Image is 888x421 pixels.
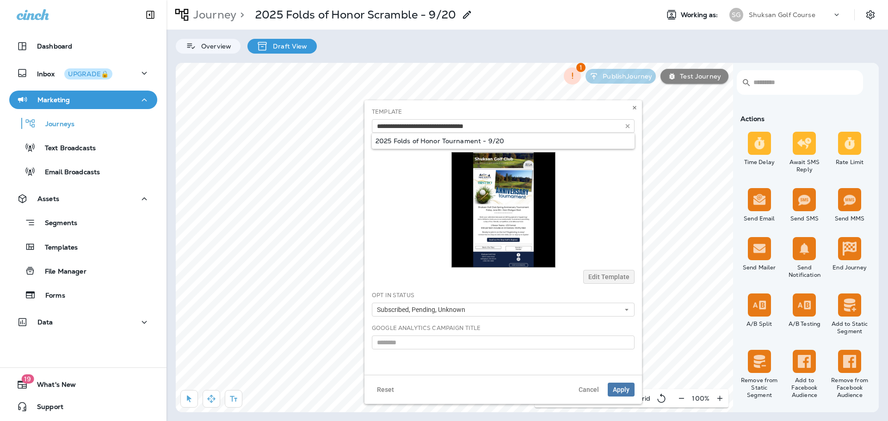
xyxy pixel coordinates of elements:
[377,386,394,393] span: Reset
[784,320,826,328] div: A/B Testing
[9,213,157,232] button: Segments
[28,403,63,414] span: Support
[613,386,629,393] span: Apply
[9,114,157,133] button: Journeys
[737,115,872,122] div: Actions
[372,292,414,299] label: Opt In Status
[608,383,635,397] button: Apply
[588,274,629,280] span: Edit Template
[36,292,65,300] p: Forms
[36,168,100,177] p: Email Broadcasts
[739,320,780,328] div: A/B Split
[451,152,555,268] img: thumbnail for template
[372,324,481,332] label: Google Analytics Campaign Title
[784,159,826,173] div: Await SMS Reply
[692,395,709,402] p: 100 %
[36,244,78,252] p: Templates
[28,381,76,392] span: What's New
[829,215,870,222] div: Send MMS
[9,237,157,256] button: Templates
[676,73,721,80] p: Test Journey
[376,137,631,145] div: 2025 Folds of Honor Tournament - 9/20
[784,264,826,279] div: Send Notification
[829,320,870,335] div: Add to Static Segment
[829,159,870,166] div: Rate Limit
[729,8,743,22] div: SG
[681,11,720,19] span: Working as:
[268,43,307,50] p: Draft View
[9,37,157,55] button: Dashboard
[9,138,157,157] button: Text Broadcasts
[236,8,244,22] p: >
[784,377,826,399] div: Add to Facebook Audience
[197,43,231,50] p: Overview
[68,71,109,77] div: UPGRADE🔒
[9,313,157,331] button: Data
[9,91,157,109] button: Marketing
[377,306,469,314] span: Subscribed, Pending, Unknown
[9,189,157,208] button: Assets
[21,374,34,384] span: 19
[9,285,157,305] button: Forms
[37,96,70,104] p: Marketing
[9,162,157,181] button: Email Broadcasts
[36,144,96,153] p: Text Broadcasts
[573,383,604,397] button: Cancel
[9,261,157,281] button: File Manager
[749,11,815,18] p: Shuksan Golf Course
[829,377,870,399] div: Remove from Facebook Audience
[64,68,112,79] button: UPGRADE🔒
[9,64,157,82] button: InboxUPGRADE🔒
[36,268,86,276] p: File Manager
[190,8,236,22] p: Journey
[739,377,780,399] div: Remove from Static Segment
[862,6,879,23] button: Settings
[36,120,74,129] p: Journeys
[9,397,157,416] button: Support
[9,375,157,394] button: 19What's New
[36,219,77,228] p: Segments
[660,69,728,84] button: Test Journey
[829,264,870,271] div: End Journey
[739,264,780,271] div: Send Mailer
[579,386,599,393] span: Cancel
[372,108,402,116] label: Template
[784,215,826,222] div: Send SMS
[739,159,780,166] div: Time Delay
[37,318,53,326] p: Data
[255,8,456,22] p: 2025 Folds of Honor Scramble - 9/20
[583,270,635,284] button: Edit Template
[739,215,780,222] div: Send Email
[37,43,72,50] p: Dashboard
[37,68,112,78] p: Inbox
[372,303,635,317] button: Subscribed, Pending, Unknown
[137,6,163,24] button: Collapse Sidebar
[576,63,586,72] span: 1
[37,195,59,202] p: Assets
[372,383,399,397] button: Reset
